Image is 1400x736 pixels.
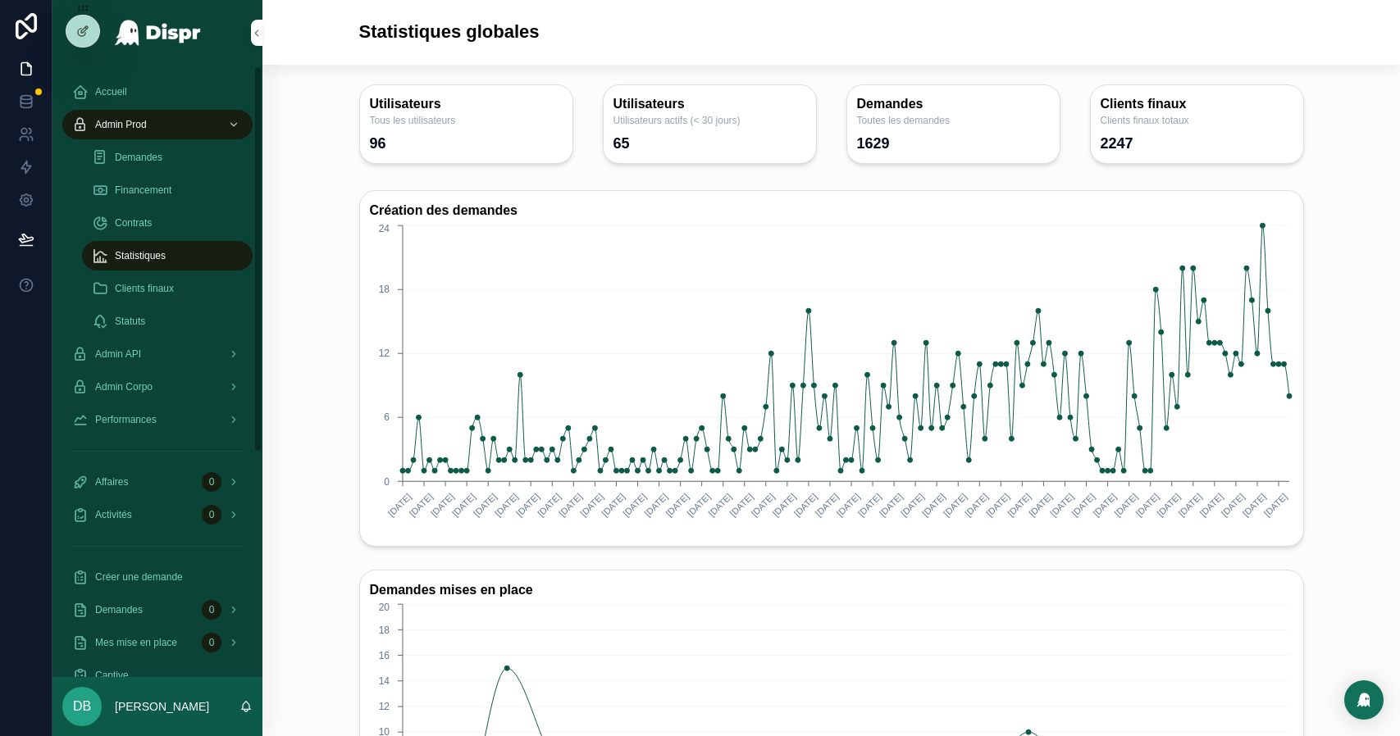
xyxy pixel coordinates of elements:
text: [DATE] [1133,491,1161,518]
text: [DATE] [1176,491,1203,518]
span: Tous les utilisateurs [370,114,563,127]
span: Admin API [95,348,141,361]
text: [DATE] [963,491,990,518]
span: Admin Corpo [95,380,153,393]
a: Clients finaux [82,274,253,303]
a: Accueil [62,77,253,107]
text: [DATE] [855,491,882,518]
span: Performances [95,413,157,426]
text: [DATE] [1112,491,1139,518]
span: Activités [95,508,132,521]
tspan: 20 [378,602,390,614]
text: [DATE] [1006,491,1033,518]
a: Performances [62,405,253,434]
span: Demandes [115,151,162,164]
span: Accueil [95,85,127,98]
span: Contrats [115,216,152,229]
text: [DATE] [1240,491,1267,518]
span: Admin Prod [95,118,147,131]
text: [DATE] [385,491,413,518]
div: 0 [202,472,221,492]
a: Captive [62,661,253,690]
a: Activités0 [62,500,253,529]
text: [DATE] [1069,491,1097,518]
text: [DATE] [664,491,691,518]
p: [PERSON_NAME] [115,698,209,715]
text: [DATE] [984,491,1011,518]
a: Affaires0 [62,467,253,497]
div: 0 [202,600,221,620]
div: 0 [202,633,221,652]
span: DB [73,697,91,716]
div: 0 [202,505,221,525]
span: Financement [115,184,171,197]
tspan: 14 [378,675,390,687]
text: [DATE] [919,491,946,518]
div: chart [370,221,1293,536]
span: Statuts [115,315,145,328]
span: Utilisateurs actifs (< 30 jours) [613,114,806,127]
tspan: 16 [378,650,390,661]
text: [DATE] [685,491,712,518]
div: 65 [613,134,630,153]
span: Affaires [95,475,128,488]
tspan: 0 [384,475,390,487]
text: [DATE] [877,491,904,518]
text: [DATE] [813,491,840,518]
a: Admin Prod [62,110,253,139]
div: Open Intercom Messenger [1344,680,1384,720]
text: [DATE] [428,491,455,518]
a: Admin Corpo [62,372,253,402]
text: [DATE] [492,491,519,518]
h3: Utilisateurs [613,95,806,114]
text: [DATE] [557,491,584,518]
a: Demandes [82,143,253,172]
text: [DATE] [1261,491,1288,518]
text: [DATE] [536,491,563,518]
text: [DATE] [1197,491,1224,518]
text: [DATE] [514,491,541,518]
span: Toutes les demandes [857,114,1050,127]
span: Clients finaux [115,282,174,295]
span: Captive [95,669,129,682]
h3: Création des demandes [370,201,1293,221]
a: Statuts [82,307,253,336]
text: [DATE] [449,491,477,518]
span: Clients finaux totaux [1101,114,1293,127]
text: [DATE] [791,491,819,518]
text: [DATE] [600,491,627,518]
text: [DATE] [942,491,969,518]
a: Demandes0 [62,595,253,625]
text: [DATE] [706,491,733,518]
tspan: 18 [378,625,390,636]
text: [DATE] [727,491,755,518]
text: [DATE] [1219,491,1246,518]
div: 1629 [857,134,890,153]
text: [DATE] [1155,491,1182,518]
text: [DATE] [578,491,605,518]
a: Mes mise en place0 [62,628,253,657]
a: Créer une demande [62,562,253,592]
text: [DATE] [1048,491,1075,518]
a: Statistiques [82,241,253,270]
h3: Clients finaux [1101,95,1293,114]
div: 2247 [1101,134,1133,153]
text: [DATE] [1091,491,1118,518]
text: [DATE] [770,491,797,518]
h3: Utilisateurs [370,95,563,114]
a: Contrats [82,208,253,238]
text: [DATE] [621,491,648,518]
span: Créer une demande [95,570,183,584]
tspan: 12 [378,702,390,713]
h1: Statistiques globales [359,20,540,45]
h3: Demandes [857,95,1050,114]
img: App logo [114,20,202,46]
div: 96 [370,134,386,153]
text: [DATE] [834,491,861,518]
text: [DATE] [898,491,925,518]
span: Statistiques [115,249,166,262]
a: Financement [82,175,253,205]
tspan: 18 [378,284,390,295]
span: Demandes [95,603,143,616]
text: [DATE] [642,491,669,518]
